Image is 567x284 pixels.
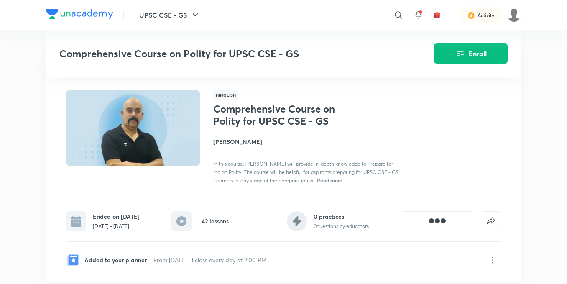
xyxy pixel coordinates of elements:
img: Saurav Kumar [507,8,521,22]
span: Read more [317,177,342,184]
h6: Ended on [DATE] [93,212,140,221]
img: activity [467,10,475,20]
button: avatar [430,8,444,22]
button: Enroll [434,43,508,64]
h4: [PERSON_NAME] [213,137,401,146]
p: [DATE] - [DATE] [93,223,140,230]
h6: 42 lessons [202,217,229,225]
button: UPSC CSE - GS [134,7,205,23]
a: Company Logo [46,9,113,21]
p: Added to your planner [84,256,147,264]
button: false [481,211,501,231]
p: From [DATE] · 1 class every day at 2:00 PM [153,256,266,264]
img: avatar [433,11,441,19]
span: In this course, [PERSON_NAME] will provide in-depth knowledge to Prepare for Indian Polity. The c... [213,161,400,184]
h1: Comprehensive Course on Polity for UPSC CSE - GS [213,103,350,127]
img: Company Logo [46,9,113,19]
span: Hinglish [213,90,238,100]
img: Thumbnail [65,90,201,166]
h3: Comprehensive Course on Polity for UPSC CSE - GS [59,48,387,60]
p: 0 questions by educators [314,223,369,230]
button: [object Object] [401,211,474,231]
h6: 0 practices [314,212,369,221]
